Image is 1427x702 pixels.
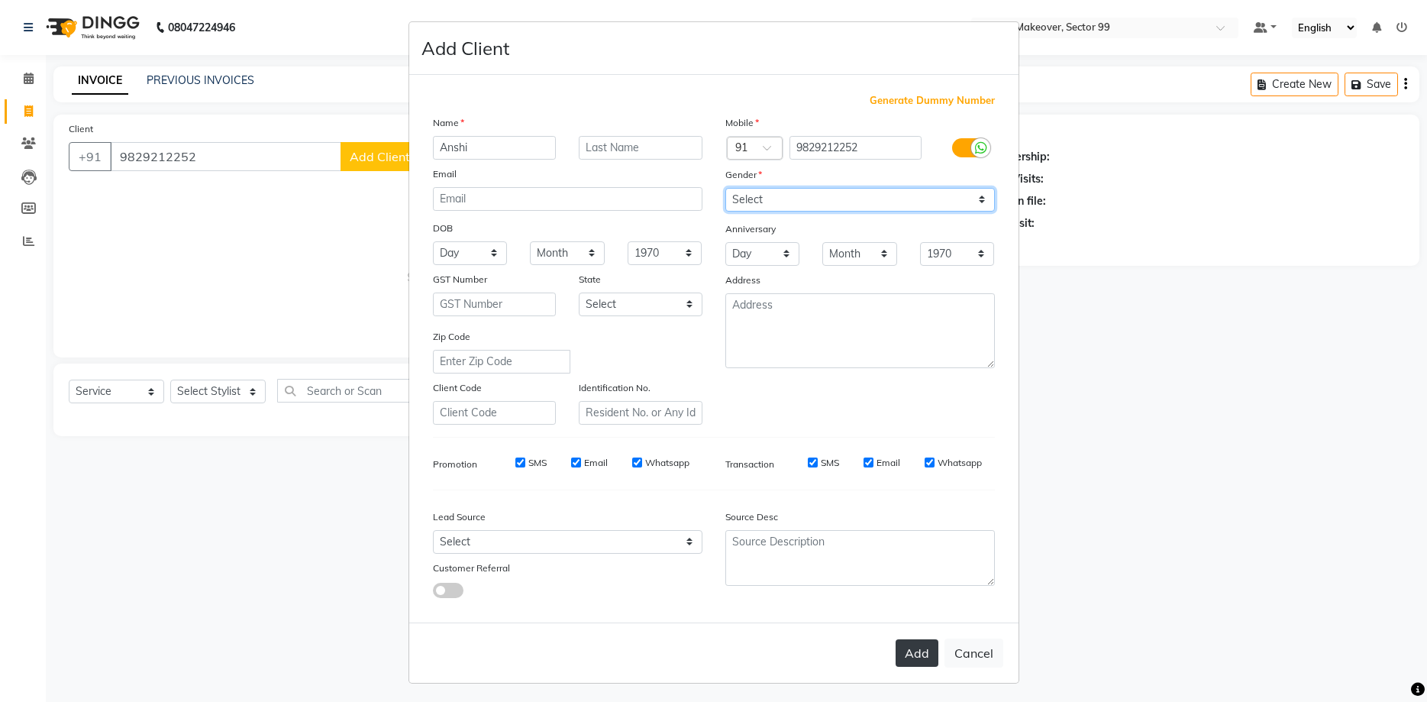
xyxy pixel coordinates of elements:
span: Generate Dummy Number [870,93,995,108]
input: Email [433,187,702,211]
label: Email [877,456,900,470]
label: GST Number [433,273,487,286]
label: Email [584,456,608,470]
button: Add [896,639,938,667]
label: Zip Code [433,330,470,344]
label: Promotion [433,458,477,471]
label: SMS [528,456,547,470]
label: Address [725,273,760,287]
label: Gender [725,168,762,182]
label: State [579,273,601,286]
input: Enter Zip Code [433,350,570,374]
label: Identification No. [579,381,651,395]
label: Mobile [725,116,759,130]
label: SMS [821,456,839,470]
label: Name [433,116,464,130]
label: Whatsapp [645,456,689,470]
input: Client Code [433,401,557,425]
label: Lead Source [433,510,486,524]
label: DOB [433,222,453,235]
label: Whatsapp [938,456,982,470]
input: Mobile [789,136,922,160]
label: Anniversary [725,222,776,236]
label: Transaction [725,458,774,471]
label: Source Desc [725,510,778,524]
input: Resident No. or Any Id [579,401,702,425]
input: Last Name [579,136,702,160]
h4: Add Client [421,34,509,62]
input: First Name [433,136,557,160]
button: Cancel [944,639,1003,668]
input: GST Number [433,293,557,316]
label: Customer Referral [433,561,510,575]
label: Email [433,167,457,181]
label: Client Code [433,381,482,395]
